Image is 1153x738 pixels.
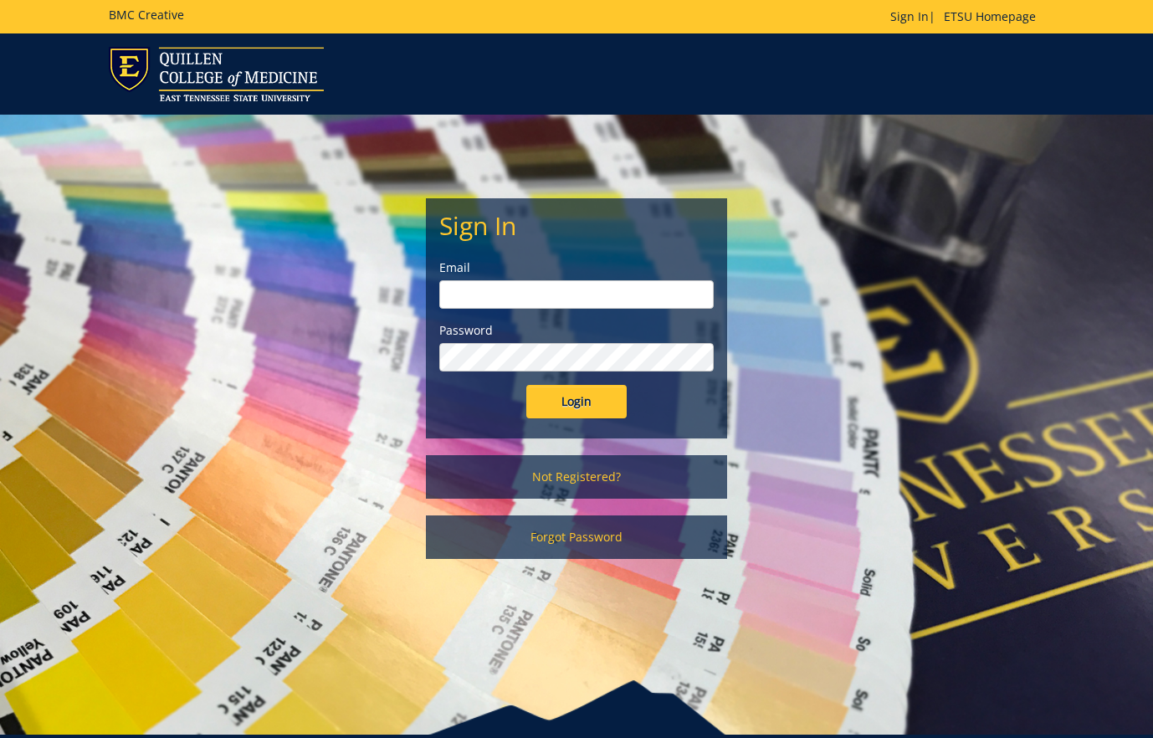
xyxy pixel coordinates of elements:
[109,8,184,21] h5: BMC Creative
[890,8,1044,25] p: |
[109,47,324,101] img: ETSU logo
[426,455,727,499] a: Not Registered?
[935,8,1044,24] a: ETSU Homepage
[439,322,714,339] label: Password
[526,385,627,418] input: Login
[439,259,714,276] label: Email
[426,515,727,559] a: Forgot Password
[439,212,714,239] h2: Sign In
[890,8,929,24] a: Sign In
